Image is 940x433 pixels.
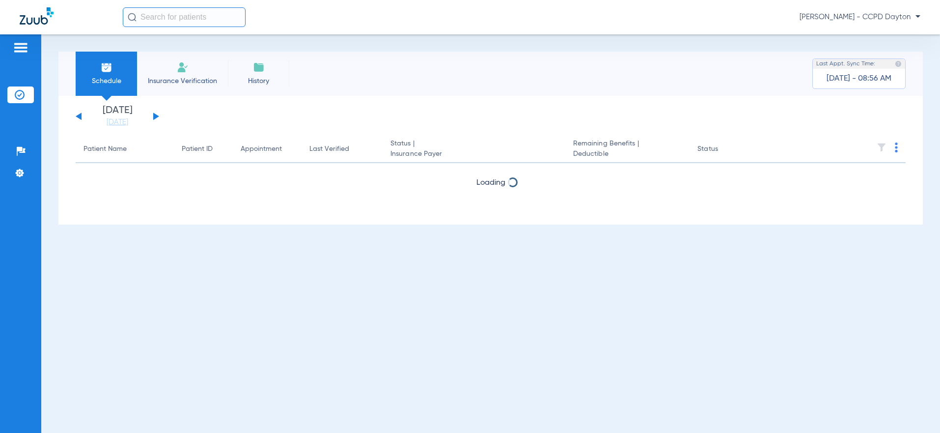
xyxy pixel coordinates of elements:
[690,136,756,163] th: Status
[565,136,690,163] th: Remaining Benefits |
[476,179,505,187] span: Loading
[83,144,166,154] div: Patient Name
[13,42,28,54] img: hamburger-icon
[895,60,902,67] img: last sync help info
[383,136,565,163] th: Status |
[800,12,920,22] span: [PERSON_NAME] - CCPD Dayton
[816,59,875,69] span: Last Appt. Sync Time:
[123,7,246,27] input: Search for patients
[20,7,54,25] img: Zuub Logo
[144,76,221,86] span: Insurance Verification
[177,61,189,73] img: Manual Insurance Verification
[101,61,112,73] img: Schedule
[88,117,147,127] a: [DATE]
[877,143,886,152] img: filter.svg
[235,76,282,86] span: History
[88,106,147,127] li: [DATE]
[128,13,137,22] img: Search Icon
[253,61,265,73] img: History
[827,74,891,84] span: [DATE] - 08:56 AM
[83,76,130,86] span: Schedule
[891,386,940,433] iframe: Chat Widget
[182,144,225,154] div: Patient ID
[390,149,557,159] span: Insurance Payer
[309,144,375,154] div: Last Verified
[241,144,294,154] div: Appointment
[573,149,682,159] span: Deductible
[309,144,349,154] div: Last Verified
[182,144,213,154] div: Patient ID
[241,144,282,154] div: Appointment
[83,144,127,154] div: Patient Name
[895,143,898,152] img: group-dot-blue.svg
